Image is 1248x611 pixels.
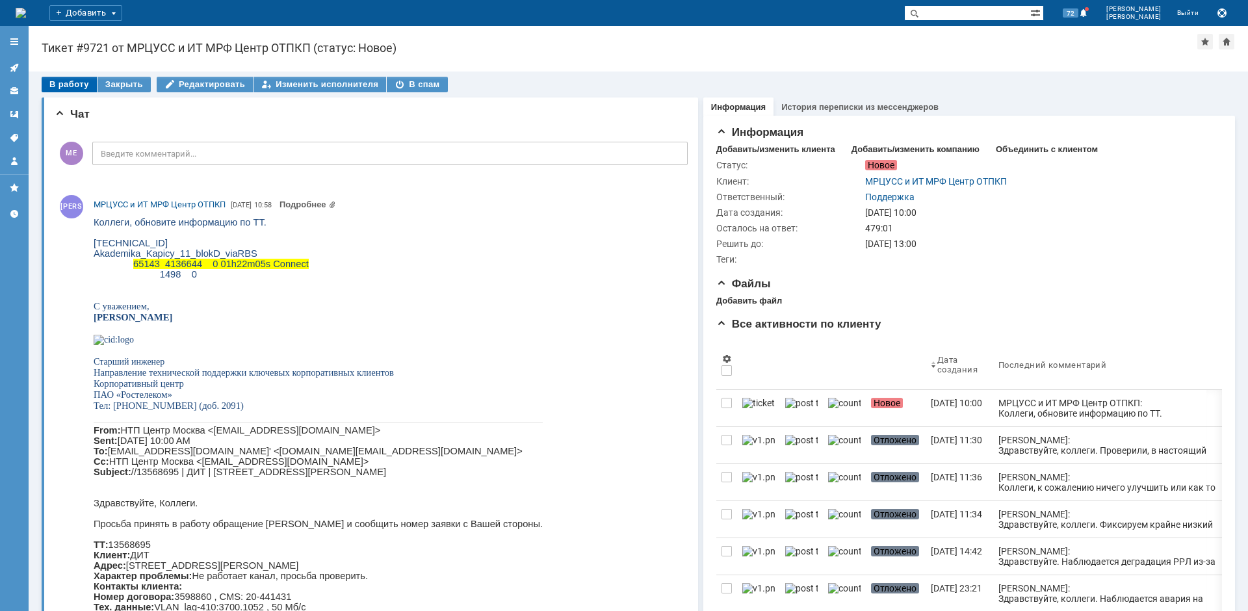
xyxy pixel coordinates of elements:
a: [DATE] 10:00 [926,390,993,426]
a: [PERSON_NAME]: Здравствуйте, коллеги. Фиксируем крайне низкий уровень сигнала приемной антенны, п... [993,501,1239,538]
a: Клиенты [4,81,25,101]
span: Отложено [871,509,919,519]
div: Тикет #9721 от МРЦУСС и ИТ МРФ Центр ОТПКП (статус: Новое) [42,42,1197,55]
a: [PERSON_NAME]: Коллеги, к сожалению ничего улучшить или как то изменить мы не сможем, так как кан... [993,464,1239,500]
div: Добавить/изменить компанию [851,144,980,155]
span: Отложено [871,435,919,445]
a: Мой профиль [4,151,25,172]
div: [PERSON_NAME]: Здравствуйте, коллеги. Фиксируем крайне низкий уровень сигнала приемной антенны, п... [998,509,1234,571]
div: Добавить/изменить клиента [716,144,835,155]
span: [PERSON_NAME] [1106,13,1162,21]
img: counter.png [828,472,861,482]
a: Информация [711,102,766,112]
div: [PERSON_NAME]: Коллеги, к сожалению ничего улучшить или как то изменить мы не сможем, так как кан... [998,472,1234,513]
span: 72 [1063,8,1078,18]
div: [DATE] 23:21 [931,583,982,593]
a: v1.png [737,501,780,538]
a: Отложено [866,464,926,500]
a: Отложено [866,538,926,575]
a: МРЦУСС и ИТ МРФ Центр ОТПКП: Коллеги, обновите информацию по ТТ. [TECHNICAL_ID] Akademika_Kapicy_... [993,390,1239,426]
a: post ticket.png [780,501,823,538]
span: МРЦУСС и ИТ МРФ Центр ОТПКП [94,200,226,209]
a: [DATE] 11:34 [926,501,993,538]
img: counter.png [828,583,861,593]
div: Последний комментарий [998,360,1106,370]
a: Отложено [866,501,926,538]
img: post ticket.png [785,583,818,593]
div: Добавить файл [716,296,782,306]
span: [PERSON_NAME] [1106,5,1162,13]
a: counter.png [823,538,866,575]
div: Дата создания [937,355,978,374]
img: v1.png [742,583,775,593]
a: [DATE] 14:42 [926,538,993,575]
div: Осталось на ответ: [716,223,863,233]
a: post ticket.png [780,390,823,426]
img: post ticket.png [785,509,818,519]
span: Расширенный поиск [1030,6,1043,18]
div: Добавить в избранное [1197,34,1213,49]
div: Теги: [716,254,863,265]
img: logo [16,8,26,18]
a: counter.png [823,390,866,426]
span: Новое [871,398,903,408]
a: post ticket.png [780,464,823,500]
a: Новое [866,390,926,426]
a: [PERSON_NAME]: Здравствуйте. Наблюдается деградация РРЛ из-за сильного ливня в районе. Работоспос... [993,538,1239,575]
a: ticket_notification.png [737,390,780,426]
div: Дата создания: [716,207,863,218]
span: Новое [865,160,897,170]
img: ticket_notification.png [742,398,775,408]
a: Шаблоны комментариев [4,104,25,125]
span: [DATE] [231,201,252,209]
span: Чат [55,108,90,120]
div: 479:01 [865,223,1214,233]
a: МРЦУСС и ИТ МРФ Центр ОТПКП [865,176,1007,187]
div: [DATE] 11:36 [931,472,982,482]
a: counter.png [823,427,866,463]
a: [DATE] 11:36 [926,464,993,500]
span: Все активности по клиенту [716,318,881,330]
a: МРЦУСС и ИТ МРФ Центр ОТПКП [94,198,226,211]
span: Отложено [871,472,919,482]
img: post ticket.png [785,546,818,556]
img: post ticket.png [785,435,818,445]
a: v1.png [737,538,780,575]
span: Отложено [871,583,919,593]
a: Отложено [866,427,926,463]
div: Сделать домашней страницей [1219,34,1234,49]
span: [DATE] 13:00 [865,239,916,249]
div: Клиент: [716,176,863,187]
a: post ticket.png [780,427,823,463]
div: Статус: [716,160,863,170]
th: Дата создания [926,340,993,390]
img: counter.png [828,435,861,445]
div: Ответственный: [716,192,863,202]
a: [DATE] 11:30 [926,427,993,463]
div: [DATE] 11:30 [931,435,982,445]
div: [PERSON_NAME]: Здравствуйте, коллеги. Проверили, в настоящий момент канал работает штатно. На зап... [998,435,1234,487]
div: Добавить [49,5,122,21]
a: Поддержка [865,192,915,202]
div: [DATE] 14:42 [931,546,982,556]
span: 65143 4136644 0 01h22m05s Connect [40,42,215,52]
span: 1498 0 [66,52,103,62]
img: post ticket.png [785,398,818,408]
a: counter.png [823,464,866,500]
div: [DATE] 11:34 [931,509,982,519]
div: [DATE] 10:00 [931,398,982,408]
a: v1.png [737,427,780,463]
span: МЕ [60,142,83,165]
a: Прикреплены файлы: image001.png [279,200,336,209]
a: История переписки из мессенджеров [781,102,939,112]
img: v1.png [742,509,775,519]
img: counter.png [828,398,861,408]
span: Информация [716,126,803,138]
a: Активности [4,57,25,78]
img: v1.png [742,546,775,556]
a: Теги [4,127,25,148]
span: Отложено [871,546,919,556]
img: counter.png [828,509,861,519]
a: v1.png [737,464,780,500]
span: Настройки [721,354,732,364]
